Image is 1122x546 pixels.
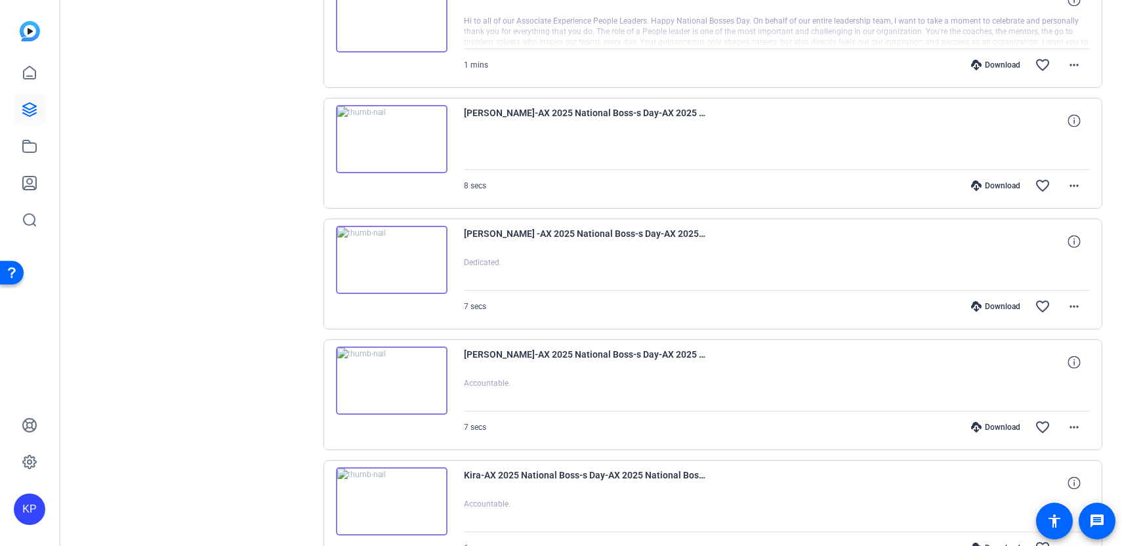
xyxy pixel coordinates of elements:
[1089,513,1105,529] mat-icon: message
[1066,299,1082,314] mat-icon: more_horiz
[464,346,707,378] span: [PERSON_NAME]-AX 2025 National Boss-s Day-AX 2025 National Boss-s Day -1759509854058-webcam
[1035,419,1050,435] mat-icon: favorite_border
[1066,57,1082,73] mat-icon: more_horiz
[14,493,45,525] div: KP
[965,422,1027,432] div: Download
[1035,299,1050,314] mat-icon: favorite_border
[336,467,447,535] img: thumb-nail
[1035,178,1050,194] mat-icon: favorite_border
[464,60,488,70] span: 1 mins
[336,346,447,415] img: thumb-nail
[965,60,1027,70] div: Download
[464,467,707,499] span: Kira-AX 2025 National Boss-s Day-AX 2025 National Boss-s Day -1759503057127-webcam
[464,302,486,311] span: 7 secs
[336,105,447,173] img: thumb-nail
[464,105,707,136] span: [PERSON_NAME]-AX 2025 National Boss-s Day-AX 2025 National Boss-s Day -1759510371556-webcam
[464,423,486,432] span: 7 secs
[20,21,40,41] img: blue-gradient.svg
[1066,178,1082,194] mat-icon: more_horiz
[965,301,1027,312] div: Download
[336,226,447,294] img: thumb-nail
[464,226,707,257] span: [PERSON_NAME] -AX 2025 National Boss-s Day-AX 2025 National Boss-s Day -1759510211942-webcam
[1035,57,1050,73] mat-icon: favorite_border
[1066,419,1082,435] mat-icon: more_horiz
[965,180,1027,191] div: Download
[1047,513,1062,529] mat-icon: accessibility
[464,181,486,190] span: 8 secs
